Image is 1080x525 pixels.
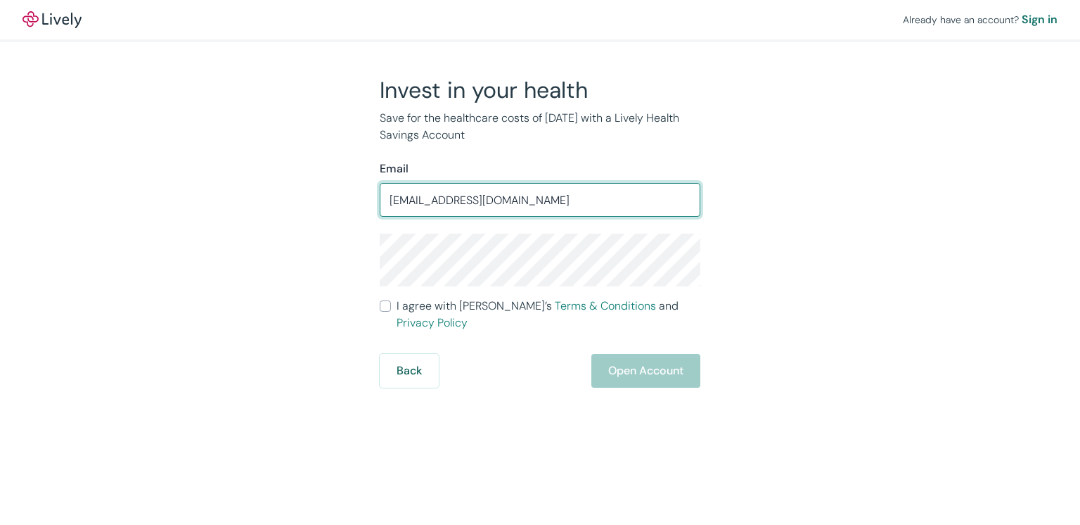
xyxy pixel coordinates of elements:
[380,354,439,388] button: Back
[380,76,700,104] h2: Invest in your health
[397,298,700,331] span: I agree with [PERSON_NAME]’s and
[903,11,1057,28] div: Already have an account?
[397,315,468,330] a: Privacy Policy
[380,160,409,177] label: Email
[22,11,82,28] a: LivelyLively
[1022,11,1057,28] a: Sign in
[380,110,700,144] p: Save for the healthcare costs of [DATE] with a Lively Health Savings Account
[22,11,82,28] img: Lively
[555,298,656,313] a: Terms & Conditions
